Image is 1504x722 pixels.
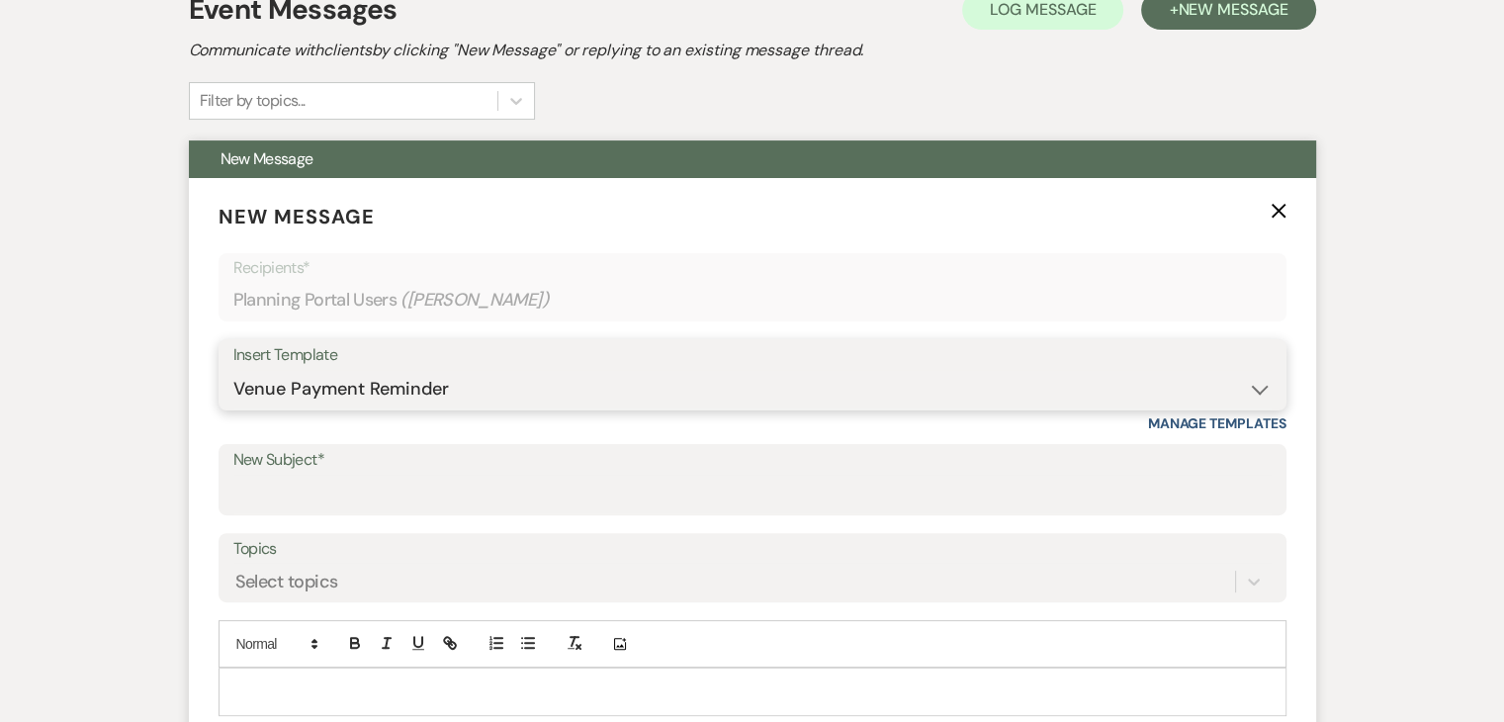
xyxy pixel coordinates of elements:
a: Manage Templates [1148,414,1286,432]
span: ( [PERSON_NAME] ) [400,287,549,314]
span: New Message [219,204,375,229]
div: Planning Portal Users [233,281,1272,319]
div: Select topics [235,569,338,595]
div: Insert Template [233,341,1272,370]
label: Topics [233,535,1272,564]
label: New Subject* [233,446,1272,475]
div: Filter by topics... [200,89,306,113]
h2: Communicate with clients by clicking "New Message" or replying to an existing message thread. [189,39,1316,62]
span: New Message [221,148,313,169]
p: Recipients* [233,255,1272,281]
